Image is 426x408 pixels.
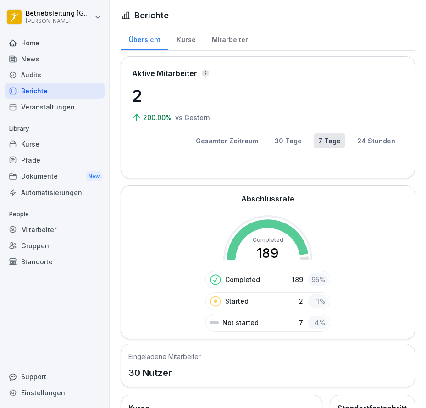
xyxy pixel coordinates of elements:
h5: Eingeladene Mitarbeiter [128,352,201,361]
p: 189 [292,275,303,284]
p: 2 [132,83,404,108]
p: Completed [225,275,260,284]
p: 30 Nutzer [128,366,201,380]
div: 1 % [308,294,328,308]
button: 30 Tage [270,133,306,148]
div: New [86,171,102,182]
a: Veranstaltungen [5,99,105,115]
p: 2 [299,296,303,306]
a: Einstellungen [5,385,105,401]
a: Gruppen [5,238,105,254]
a: Home [5,35,105,51]
a: Kurse [168,27,204,50]
button: 24 Stunden [353,133,400,148]
button: 7 Tage [314,133,345,148]
p: Library [5,121,105,136]
div: Support [5,369,105,385]
h1: Berichte [134,9,169,22]
p: Aktive Mitarbeiter [132,68,197,79]
p: Not started [222,318,259,327]
button: Gesamter Zeitraum [191,133,263,148]
p: 200.00% [143,113,173,122]
p: People [5,207,105,222]
p: Betriebsleitung [GEOGRAPHIC_DATA] [26,10,93,17]
a: Mitarbeiter [204,27,256,50]
p: Started [225,296,249,306]
div: Dokumente [5,168,105,185]
a: Berichte [5,83,105,99]
a: Übersicht [121,27,168,50]
div: 4 % [308,316,328,329]
p: 7 [299,318,303,327]
a: News [5,51,105,67]
div: 95 % [308,273,328,286]
p: vs Gestern [175,113,210,122]
a: Audits [5,67,105,83]
a: Mitarbeiter [5,222,105,238]
a: Standorte [5,254,105,270]
p: [PERSON_NAME] [26,18,93,24]
a: Pfade [5,152,105,168]
h2: Abschlussrate [241,193,294,204]
a: Automatisierungen [5,185,105,201]
a: DokumenteNew [5,168,105,185]
a: Kurse [5,136,105,152]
